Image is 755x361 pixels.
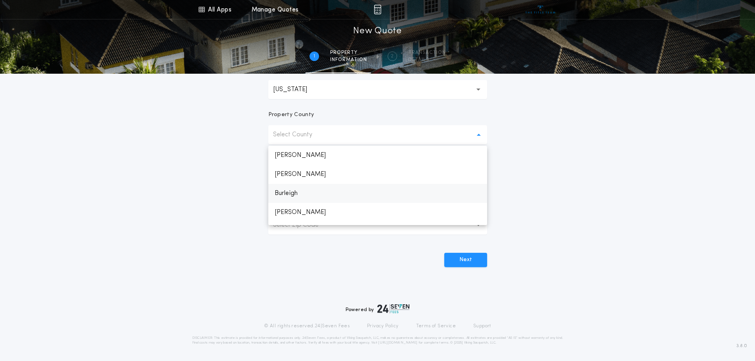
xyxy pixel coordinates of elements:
[268,146,487,225] ul: Select County
[273,220,331,230] p: Select Zip Code
[268,222,487,241] p: Cavalier
[268,184,487,203] p: Burleigh
[377,304,410,313] img: logo
[330,57,367,63] span: information
[268,80,487,99] button: [US_STATE]
[268,146,487,165] p: [PERSON_NAME]
[268,111,314,119] p: Property County
[353,25,401,38] h1: New Quote
[273,85,320,94] p: [US_STATE]
[444,253,487,267] button: Next
[408,57,446,63] span: details
[264,323,350,329] p: © All rights reserved. 24|Seven Fees
[736,342,747,350] span: 3.8.0
[408,50,446,56] span: Transaction
[313,53,315,59] h2: 1
[330,50,367,56] span: Property
[268,125,487,144] button: Select County
[268,216,487,235] button: Select Zip Code
[192,336,563,345] p: DISCLAIMER: This estimate is provided for informational purposes only. 24|Seven Fees, a product o...
[526,6,555,13] img: vs-icon
[268,165,487,184] p: [PERSON_NAME]
[416,323,456,329] a: Terms of Service
[346,304,410,313] div: Powered by
[367,323,399,329] a: Privacy Policy
[268,203,487,222] p: [PERSON_NAME]
[473,323,491,329] a: Support
[391,53,394,59] h2: 2
[273,130,325,139] p: Select County
[374,5,381,14] img: img
[378,341,417,344] a: [URL][DOMAIN_NAME]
